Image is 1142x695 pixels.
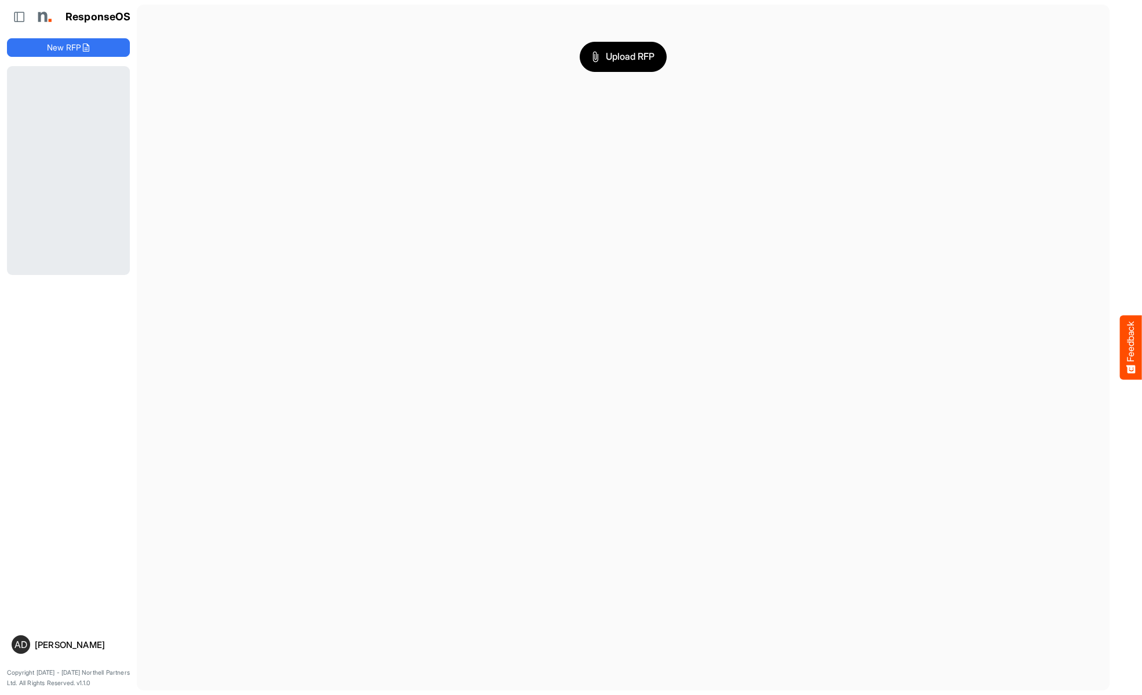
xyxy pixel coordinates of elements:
[14,640,27,649] span: AD
[35,640,125,649] div: [PERSON_NAME]
[32,5,55,28] img: Northell
[580,42,667,72] button: Upload RFP
[66,11,131,23] h1: ResponseOS
[1120,316,1142,380] button: Feedback
[7,668,130,688] p: Copyright [DATE] - [DATE] Northell Partners Ltd. All Rights Reserved. v1.1.0
[7,38,130,57] button: New RFP
[592,49,654,64] span: Upload RFP
[7,66,130,274] div: Loading...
